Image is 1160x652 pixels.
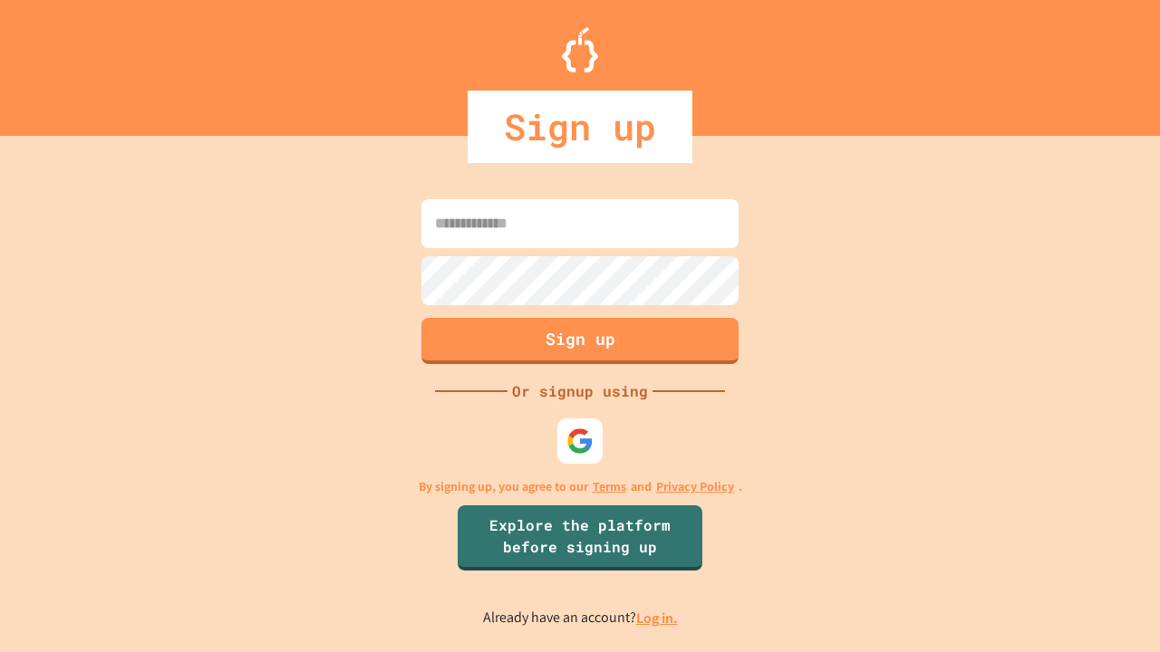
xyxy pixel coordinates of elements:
[468,91,692,163] div: Sign up
[593,477,626,496] a: Terms
[421,318,739,364] button: Sign up
[507,380,652,402] div: Or signup using
[636,609,678,628] a: Log in.
[562,27,598,72] img: Logo.svg
[656,477,734,496] a: Privacy Policy
[483,607,678,629] p: Already have an account?
[458,505,702,570] a: Explore the platform before signing up
[419,477,742,496] p: By signing up, you agree to our and .
[566,427,594,455] img: google-icon.svg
